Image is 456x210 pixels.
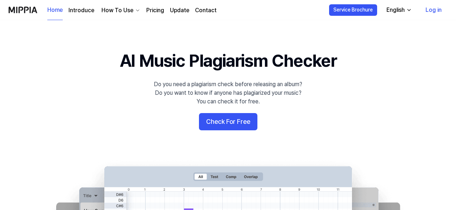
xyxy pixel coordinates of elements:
[100,6,141,15] button: How To Use
[120,49,337,73] h1: AI Music Plagiarism Checker
[329,4,377,16] button: Service Brochure
[154,80,302,106] div: Do you need a plagiarism check before releasing an album? Do you want to know if anyone has plagi...
[195,6,217,15] a: Contact
[170,6,189,15] a: Update
[381,3,416,17] button: English
[199,113,257,130] button: Check For Free
[100,6,135,15] div: How To Use
[47,0,63,20] a: Home
[385,6,406,14] div: English
[68,6,94,15] a: Introduce
[146,6,164,15] a: Pricing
